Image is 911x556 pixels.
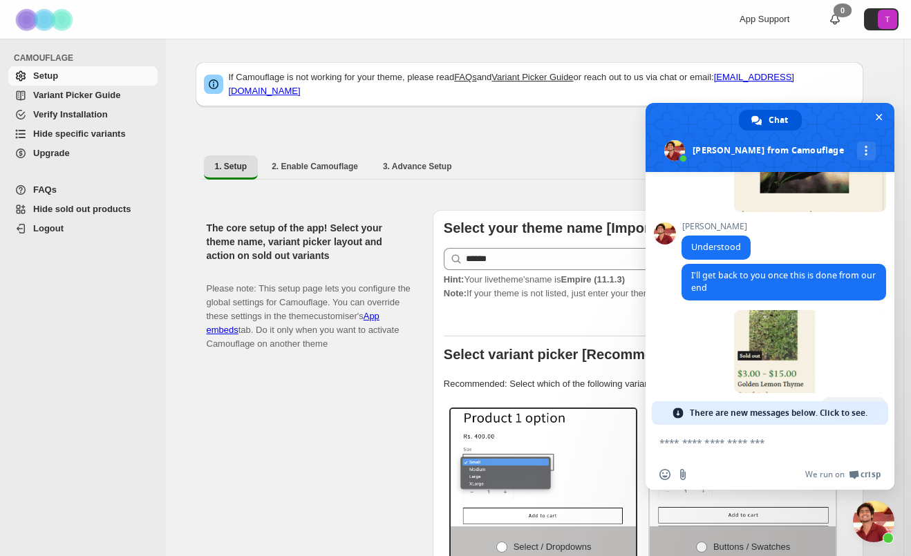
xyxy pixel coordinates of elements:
a: We run onCrisp [805,469,881,480]
strong: Note: [444,288,467,298]
h2: The core setup of the app! Select your theme name, variant picker layout and action on sold out v... [207,221,411,262]
a: Chat [739,110,802,131]
span: Variant Picker Guide [33,90,120,100]
span: Crisp [861,469,881,480]
p: Recommended: Select which of the following variant picker styles match your theme. [444,377,852,391]
span: Your live theme's name is [444,274,625,285]
img: Camouflage [11,1,80,39]
span: Verify Installation [33,109,108,119]
a: Close chat [853,501,894,542]
a: Setup [8,66,158,86]
span: I'll get back to you once this is done from our end [691,269,876,294]
span: Hide specific variants [33,128,126,139]
a: 0 [828,12,842,26]
strong: Empire (11.1.3) [561,274,625,285]
span: [PERSON_NAME] [682,222,751,231]
p: If your theme is not listed, just enter your theme name. Check to find your theme name. [444,273,852,300]
span: Logout [33,223,64,233]
b: Select variant picker [Recommended] [444,347,691,362]
span: We run on [805,469,845,480]
button: Avatar with initials T [864,8,899,30]
a: Logout [8,219,158,238]
strong: Hint: [444,274,464,285]
a: Hide sold out products [8,200,158,219]
span: CAMOUFLAGE [14,52,159,64]
div: 0 [834,3,852,17]
a: FAQs [8,180,158,200]
span: 2. Enable Camouflage [272,161,358,172]
text: T [885,15,890,23]
span: App Support [740,14,789,24]
span: Select / Dropdowns [514,541,592,552]
span: 3. Advance Setup [383,161,452,172]
span: Setup [33,70,58,81]
a: Variant Picker Guide [491,72,573,82]
p: Please note: This setup page lets you configure the global settings for Camouflage. You can overr... [207,268,411,351]
b: Select your theme name [Important] [444,220,679,236]
span: 1. Setup [215,161,247,172]
img: Select / Dropdowns [451,409,637,526]
span: Understood [691,241,741,253]
span: Send a file [677,469,688,480]
a: FAQs [454,72,477,82]
span: There are new messages below. Click to see. [690,401,867,425]
span: Buttons / Swatches [713,541,790,552]
a: Hide specific variants [8,124,158,144]
span: FAQs [33,184,57,195]
a: Upgrade [8,144,158,163]
p: If Camouflage is not working for your theme, please read and or reach out to us via chat or email: [229,70,855,98]
a: Variant Picker Guide [8,86,158,105]
span: Chat [769,110,788,131]
span: Hide sold out products [33,204,131,214]
textarea: Compose your message... [659,425,853,459]
a: Verify Installation [8,105,158,124]
span: Avatar with initials T [878,10,897,29]
span: Close chat [872,110,886,124]
span: Insert an emoji [659,469,670,480]
span: Upgrade [33,148,70,158]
